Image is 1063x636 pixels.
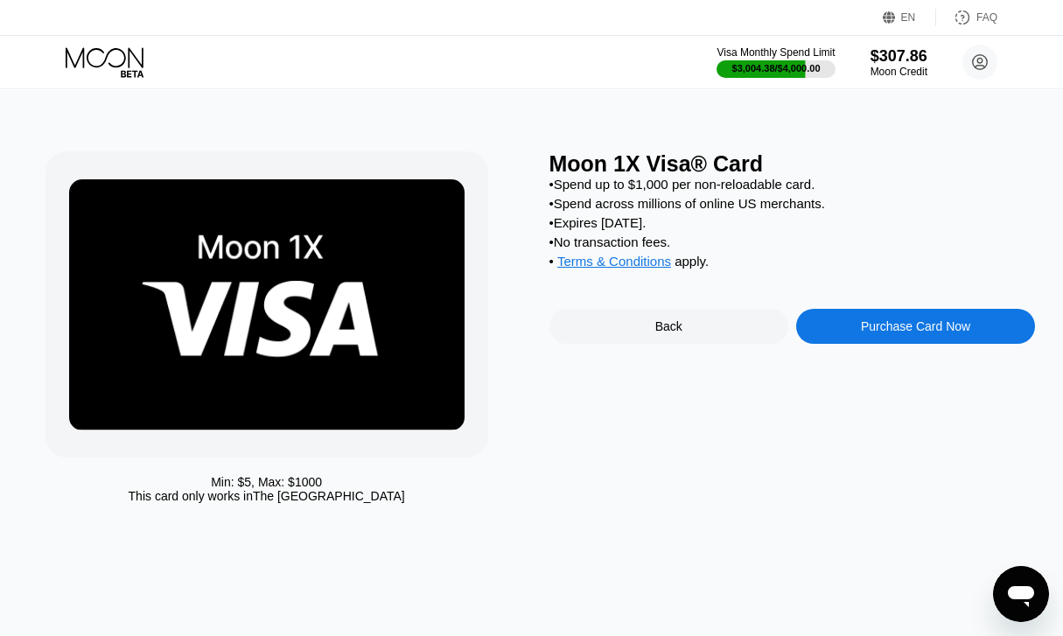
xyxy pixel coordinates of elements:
iframe: Button to launch messaging window [993,566,1049,622]
div: Back [549,309,788,344]
div: EN [883,9,936,26]
div: Moon 1X Visa® Card [549,151,1036,177]
div: Purchase Card Now [861,319,970,333]
div: $307.86Moon Credit [871,47,927,78]
div: Visa Monthly Spend Limit [717,46,835,59]
div: This card only works in The [GEOGRAPHIC_DATA] [129,489,405,503]
div: FAQ [936,9,997,26]
span: Terms & Conditions [557,254,671,269]
div: Back [655,319,682,333]
div: Moon Credit [871,66,927,78]
div: • Expires [DATE]. [549,215,1036,230]
div: Visa Monthly Spend Limit$3,004.38/$4,000.00 [717,46,835,78]
div: • apply . [549,254,1036,273]
div: Purchase Card Now [796,309,1035,344]
div: $3,004.38 / $4,000.00 [732,63,821,73]
div: • Spend up to $1,000 per non-reloadable card. [549,177,1036,192]
div: Terms & Conditions [557,254,671,273]
div: EN [901,11,916,24]
div: $307.86 [871,47,927,66]
div: • Spend across millions of online US merchants. [549,196,1036,211]
div: • No transaction fees. [549,234,1036,249]
div: FAQ [976,11,997,24]
div: Min: $ 5 , Max: $ 1000 [211,475,322,489]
